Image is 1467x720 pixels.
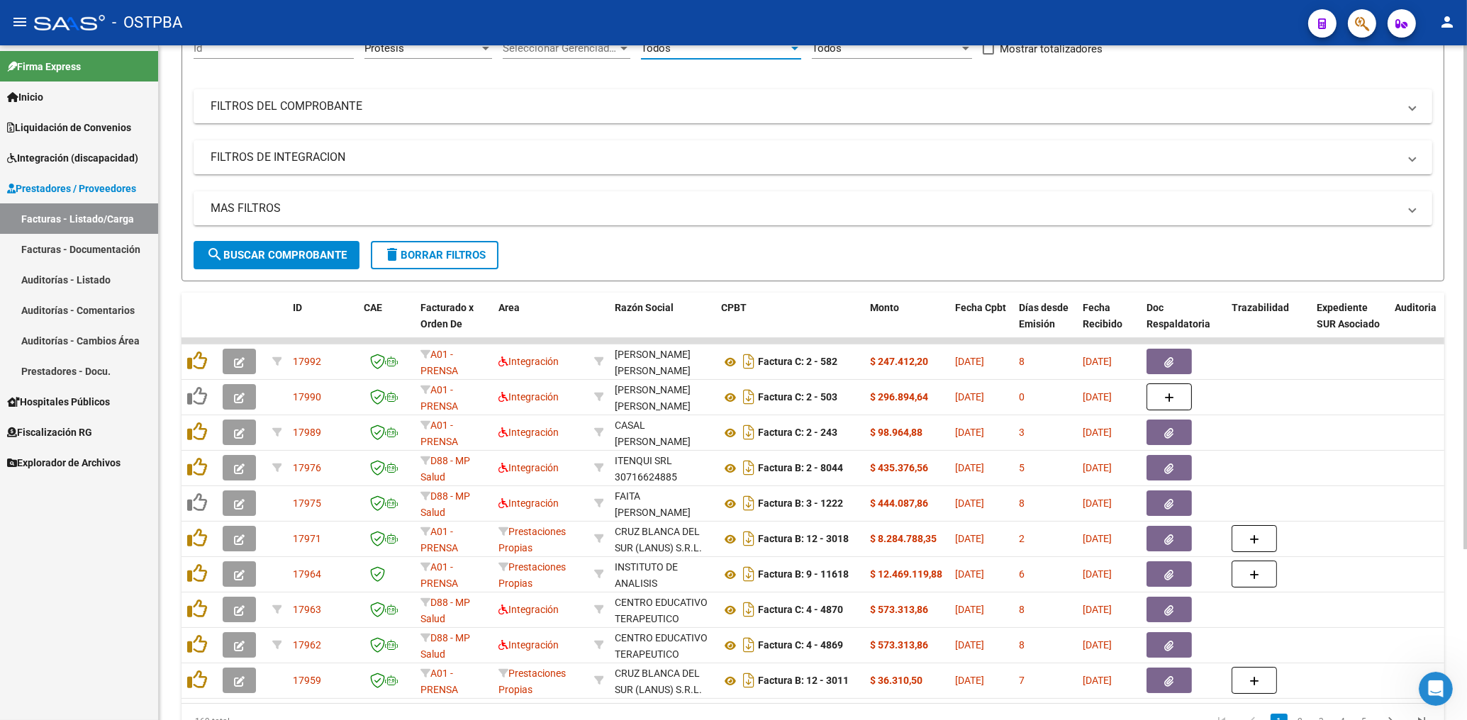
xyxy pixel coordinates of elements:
[498,462,559,473] span: Integración
[1083,639,1112,651] span: [DATE]
[206,249,347,261] span: Buscar Comprobante
[812,42,842,55] span: Todos
[615,524,710,553] div: 33546095989
[1226,293,1311,355] datatable-header-cell: Trazabilidad
[955,427,984,438] span: [DATE]
[870,302,899,313] span: Monto
[211,99,1398,114] mat-panel-title: FILTROS DEL COMPROBANTE
[498,356,559,367] span: Integración
[1019,462,1025,473] span: 5
[1147,302,1210,330] span: Doc Respaldatoria
[740,634,758,656] i: Descargar documento
[293,497,321,509] span: 17975
[641,42,671,55] span: Todos
[7,59,81,74] span: Firma Express
[1083,533,1112,544] span: [DATE]
[609,293,715,355] datatable-header-cell: Razón Social
[740,563,758,585] i: Descargar documento
[758,534,849,545] strong: Factura B: 12 - 3018
[1019,427,1025,438] span: 3
[615,665,710,698] div: CRUZ BLANCA DEL SUR (LANUS) S.R.L.
[420,597,470,624] span: D88 - MP Salud
[7,120,131,135] span: Liquidación de Convenios
[1083,302,1122,330] span: Fecha Recibido
[1083,391,1112,403] span: [DATE]
[420,668,458,695] span: A01 - PRENSA
[7,150,138,166] span: Integración (discapacidad)
[206,246,223,263] mat-icon: search
[194,89,1432,123] mat-expansion-panel-header: FILTROS DEL COMPROBANTE
[740,350,758,373] i: Descargar documento
[293,675,321,686] span: 17959
[112,7,182,38] span: - OSTPBA
[758,675,849,687] strong: Factura B: 12 - 3011
[870,391,928,403] strong: $ 296.894,64
[211,150,1398,165] mat-panel-title: FILTROS DE INTEGRACION
[11,13,28,30] mat-icon: menu
[1083,675,1112,686] span: [DATE]
[1019,391,1025,403] span: 0
[740,598,758,621] i: Descargar documento
[615,595,710,624] div: 30710384416
[1000,40,1103,57] span: Mostrar totalizadores
[1439,13,1456,30] mat-icon: person
[955,568,984,580] span: [DATE]
[758,392,837,403] strong: Factura C: 2 - 503
[870,462,928,473] strong: $ 435.376,56
[420,384,458,412] span: A01 - PRENSA
[7,89,43,105] span: Inicio
[615,382,710,412] div: 20248218135
[1232,302,1289,313] span: Trazabilidad
[1019,604,1025,615] span: 8
[1019,302,1069,330] span: Días desde Emisión
[955,533,984,544] span: [DATE]
[1311,293,1389,355] datatable-header-cell: Expediente SUR Asociado
[758,463,843,474] strong: Factura B: 2 - 8044
[955,302,1006,313] span: Fecha Cpbt
[740,386,758,408] i: Descargar documento
[493,293,589,355] datatable-header-cell: Area
[615,488,710,521] div: FAITA [PERSON_NAME]
[1013,293,1077,355] datatable-header-cell: Días desde Emisión
[287,293,358,355] datatable-header-cell: ID
[1083,462,1112,473] span: [DATE]
[1317,302,1380,330] span: Expediente SUR Asociado
[870,427,922,438] strong: $ 98.964,88
[194,191,1432,225] mat-expansion-panel-header: MAS FILTROS
[293,604,321,615] span: 17963
[358,293,415,355] datatable-header-cell: CAE
[615,595,710,643] div: CENTRO EDUCATIVO TERAPEUTICO VINCULOS S.R.L.
[615,417,710,447] div: 27258712795
[615,559,710,640] div: INSTITUTO DE ANALISIS MULTIPLES AUTOMATIZADOS S A C I C I
[7,424,92,440] span: Fiscalización RG
[740,421,758,444] i: Descargar documento
[740,456,758,479] i: Descargar documento
[758,356,837,368] strong: Factura C: 2 - 582
[293,427,321,438] span: 17989
[420,490,470,518] span: D88 - MP Salud
[293,639,321,651] span: 17962
[7,394,110,410] span: Hospitales Públicos
[740,492,758,514] i: Descargar documento
[870,497,928,509] strong: $ 444.087,86
[870,639,928,651] strong: $ 573.313,86
[194,241,359,269] button: Buscar Comprobante
[211,201,1398,216] mat-panel-title: MAS FILTROS
[615,665,710,695] div: 33546095989
[1019,356,1025,367] span: 8
[758,640,843,651] strong: Factura C: 4 - 4869
[1019,568,1025,580] span: 6
[293,302,302,313] span: ID
[293,462,321,473] span: 17976
[615,382,710,415] div: [PERSON_NAME] [PERSON_NAME]
[615,488,710,518] div: 20367910713
[1077,293,1141,355] datatable-header-cell: Fecha Recibido
[1419,672,1453,706] iframe: Intercom live chat
[1083,497,1112,509] span: [DATE]
[870,568,942,580] strong: $ 12.469.119,88
[615,302,674,313] span: Razón Social
[870,533,937,544] strong: $ 8.284.788,35
[955,497,984,509] span: [DATE]
[498,302,520,313] span: Area
[371,241,498,269] button: Borrar Filtros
